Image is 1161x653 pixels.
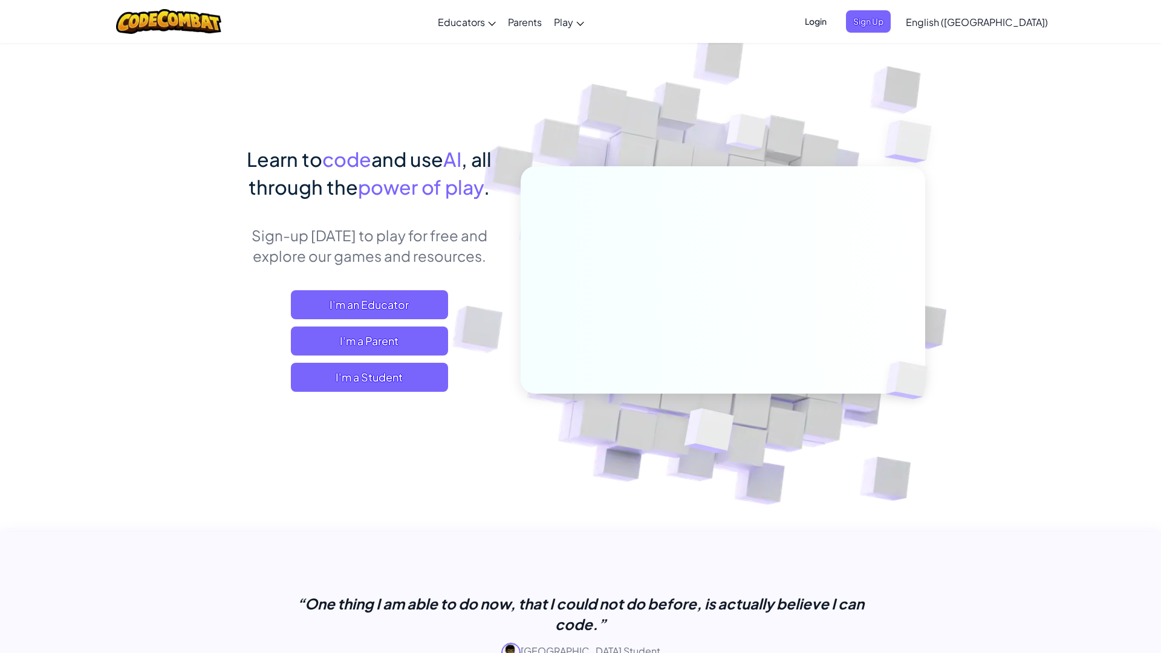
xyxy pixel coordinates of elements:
span: Educators [438,16,485,28]
button: Sign Up [846,10,891,33]
span: Learn to [247,147,322,171]
span: . [484,175,490,199]
button: I'm a Student [291,363,448,392]
span: AI [443,147,461,171]
a: English ([GEOGRAPHIC_DATA]) [900,5,1054,38]
span: code [322,147,371,171]
span: Play [554,16,573,28]
img: Overlap cubes [866,336,957,424]
a: I'm an Educator [291,290,448,319]
p: “One thing I am able to do now, that I could not do before, is actually believe I can code.” [278,593,883,634]
img: Overlap cubes [704,90,791,180]
a: I'm a Parent [291,326,448,356]
a: Educators [432,5,502,38]
button: Login [798,10,834,33]
p: Sign-up [DATE] to play for free and explore our games and resources. [236,225,502,266]
a: Play [548,5,590,38]
span: English ([GEOGRAPHIC_DATA]) [906,16,1048,28]
img: Overlap cubes [655,383,763,483]
img: CodeCombat logo [116,9,222,34]
img: Overlap cubes [860,91,965,193]
a: Parents [502,5,548,38]
span: and use [371,147,443,171]
span: power of play [358,175,484,199]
